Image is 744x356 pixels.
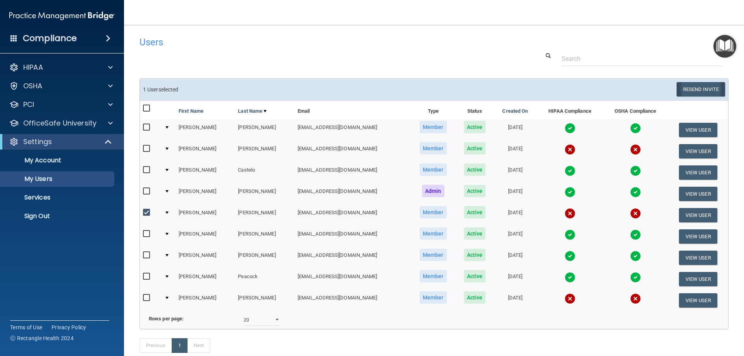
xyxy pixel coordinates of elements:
[422,185,444,197] span: Admin
[630,208,641,219] img: cross.ca9f0e7f.svg
[9,8,115,24] img: PMB logo
[139,338,172,353] a: Previous
[5,194,111,201] p: Services
[677,82,725,96] button: Resend Invite
[176,141,235,162] td: [PERSON_NAME]
[176,268,235,290] td: [PERSON_NAME]
[420,121,447,133] span: Member
[464,270,486,282] span: Active
[561,52,723,66] input: Search
[630,187,641,198] img: tick.e7d51cea.svg
[679,293,717,308] button: View User
[630,165,641,176] img: tick.e7d51cea.svg
[565,229,575,240] img: tick.e7d51cea.svg
[9,81,113,91] a: OSHA
[23,119,96,128] p: OfficeSafe University
[679,144,717,158] button: View User
[679,272,717,286] button: View User
[464,185,486,197] span: Active
[23,100,34,109] p: PCI
[235,205,294,226] td: [PERSON_NAME]
[494,247,537,268] td: [DATE]
[679,165,717,180] button: View User
[464,121,486,133] span: Active
[294,268,411,290] td: [EMAIL_ADDRESS][DOMAIN_NAME]
[235,247,294,268] td: [PERSON_NAME]
[235,268,294,290] td: Peacock
[603,101,668,119] th: OSHA Compliance
[565,165,575,176] img: tick.e7d51cea.svg
[679,208,717,222] button: View User
[464,291,486,304] span: Active
[9,63,113,72] a: HIPAA
[149,316,184,322] b: Rows per page:
[172,338,188,353] a: 1
[176,205,235,226] td: [PERSON_NAME]
[23,33,77,44] h4: Compliance
[494,183,537,205] td: [DATE]
[235,141,294,162] td: [PERSON_NAME]
[420,206,447,218] span: Member
[9,119,113,128] a: OfficeSafe University
[52,323,86,331] a: Privacy Policy
[411,101,456,119] th: Type
[464,249,486,261] span: Active
[10,334,74,342] span: Ⓒ Rectangle Health 2024
[238,107,267,116] a: Last Name
[494,119,537,141] td: [DATE]
[565,251,575,261] img: tick.e7d51cea.svg
[23,137,52,146] p: Settings
[235,119,294,141] td: [PERSON_NAME]
[176,162,235,183] td: [PERSON_NAME]
[494,226,537,247] td: [DATE]
[294,162,411,183] td: [EMAIL_ADDRESS][DOMAIN_NAME]
[235,183,294,205] td: [PERSON_NAME]
[713,35,736,58] button: Open Resource Center
[464,142,486,155] span: Active
[139,37,478,47] h4: Users
[494,162,537,183] td: [DATE]
[9,137,112,146] a: Settings
[294,247,411,268] td: [EMAIL_ADDRESS][DOMAIN_NAME]
[464,206,486,218] span: Active
[630,123,641,134] img: tick.e7d51cea.svg
[420,249,447,261] span: Member
[294,290,411,311] td: [EMAIL_ADDRESS][DOMAIN_NAME]
[565,208,575,219] img: cross.ca9f0e7f.svg
[187,338,210,353] a: Next
[494,141,537,162] td: [DATE]
[630,293,641,304] img: cross.ca9f0e7f.svg
[176,247,235,268] td: [PERSON_NAME]
[420,142,447,155] span: Member
[565,293,575,304] img: cross.ca9f0e7f.svg
[420,163,447,176] span: Member
[294,183,411,205] td: [EMAIL_ADDRESS][DOMAIN_NAME]
[679,251,717,265] button: View User
[679,229,717,244] button: View User
[143,87,428,93] h6: 1 User selected
[5,175,111,183] p: My Users
[630,144,641,155] img: cross.ca9f0e7f.svg
[610,301,735,332] iframe: Drift Widget Chat Controller
[23,63,43,72] p: HIPAA
[235,162,294,183] td: Castelo
[630,251,641,261] img: tick.e7d51cea.svg
[565,123,575,134] img: tick.e7d51cea.svg
[679,187,717,201] button: View User
[5,157,111,164] p: My Account
[176,226,235,247] td: [PERSON_NAME]
[537,101,603,119] th: HIPAA Compliance
[420,227,447,240] span: Member
[494,205,537,226] td: [DATE]
[565,144,575,155] img: cross.ca9f0e7f.svg
[294,141,411,162] td: [EMAIL_ADDRESS][DOMAIN_NAME]
[235,226,294,247] td: [PERSON_NAME]
[179,107,203,116] a: First Name
[294,119,411,141] td: [EMAIL_ADDRESS][DOMAIN_NAME]
[176,183,235,205] td: [PERSON_NAME]
[294,205,411,226] td: [EMAIL_ADDRESS][DOMAIN_NAME]
[176,290,235,311] td: [PERSON_NAME]
[502,107,528,116] a: Created On
[5,212,111,220] p: Sign Out
[420,270,447,282] span: Member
